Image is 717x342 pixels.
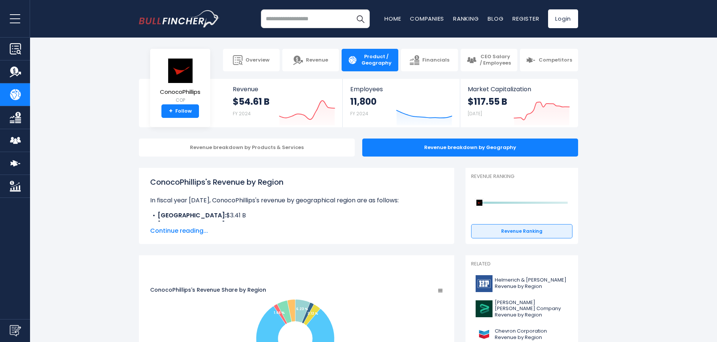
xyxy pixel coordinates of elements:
span: Helmerich & [PERSON_NAME] Revenue by Region [495,277,568,290]
strong: 11,800 [350,96,377,107]
img: bullfincher logo [139,10,220,27]
a: Register [512,15,539,23]
a: Market Capitalization $117.55 B [DATE] [460,79,577,127]
span: Revenue [306,57,328,63]
a: Revenue Ranking [471,224,572,238]
strong: $117.55 B [468,96,507,107]
span: [PERSON_NAME] [PERSON_NAME] Company Revenue by Region [495,300,568,319]
span: Product / Geography [360,54,392,66]
a: Revenue $54.61 B FY 2024 [225,79,343,127]
span: Continue reading... [150,226,443,235]
p: Related [471,261,572,267]
a: Product / Geography [342,49,398,71]
span: Market Capitalization [468,86,570,93]
tspan: ConocoPhillips's Revenue Share by Region [150,286,266,294]
a: [PERSON_NAME] [PERSON_NAME] Company Revenue by Region [471,298,572,321]
div: Revenue breakdown by Products & Services [139,139,355,157]
div: Revenue breakdown by Geography [362,139,578,157]
a: Overview [223,49,280,71]
small: FY 2024 [233,110,251,117]
span: ConocoPhillips [160,89,200,95]
a: Helmerich & [PERSON_NAME] Revenue by Region [471,273,572,294]
li: $939.00 M [150,220,443,229]
strong: $54.61 B [233,96,270,107]
img: BKR logo [476,300,493,317]
text: 1.66 % [274,310,285,315]
a: CEO Salary / Employees [461,49,517,71]
a: Companies [410,15,444,23]
a: Home [384,15,401,23]
p: In fiscal year [DATE], ConocoPhillips's revenue by geographical region are as follows: [150,196,443,205]
a: +Follow [161,104,199,118]
span: Revenue [233,86,335,93]
b: [GEOGRAPHIC_DATA]: [158,220,226,229]
a: Employees 11,800 FY 2024 [343,79,459,127]
a: Blog [488,15,503,23]
a: Revenue [282,49,339,71]
small: FY 2024 [350,110,368,117]
a: Go to homepage [139,10,220,27]
a: Ranking [453,15,479,23]
small: [DATE] [468,110,482,117]
strong: + [169,108,173,115]
span: Competitors [539,57,572,63]
li: $3.41 B [150,211,443,220]
text: 3.12 % [307,311,318,316]
span: Financials [422,57,449,63]
a: Login [548,9,578,28]
span: Employees [350,86,452,93]
img: ConocoPhillips competitors logo [475,198,484,207]
a: Financials [401,49,458,71]
b: [GEOGRAPHIC_DATA]: [158,211,226,220]
text: 6.23 % [296,306,308,311]
p: Revenue Ranking [471,173,572,180]
a: ConocoPhillips COP [160,58,201,105]
h1: ConocoPhillips's Revenue by Region [150,176,443,188]
span: Overview [246,57,270,63]
button: Search [351,9,370,28]
small: COP [160,97,200,104]
img: HP logo [476,275,493,292]
span: Chevron Corporation Revenue by Region [495,328,568,341]
span: CEO Salary / Employees [479,54,511,66]
a: Competitors [520,49,578,71]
